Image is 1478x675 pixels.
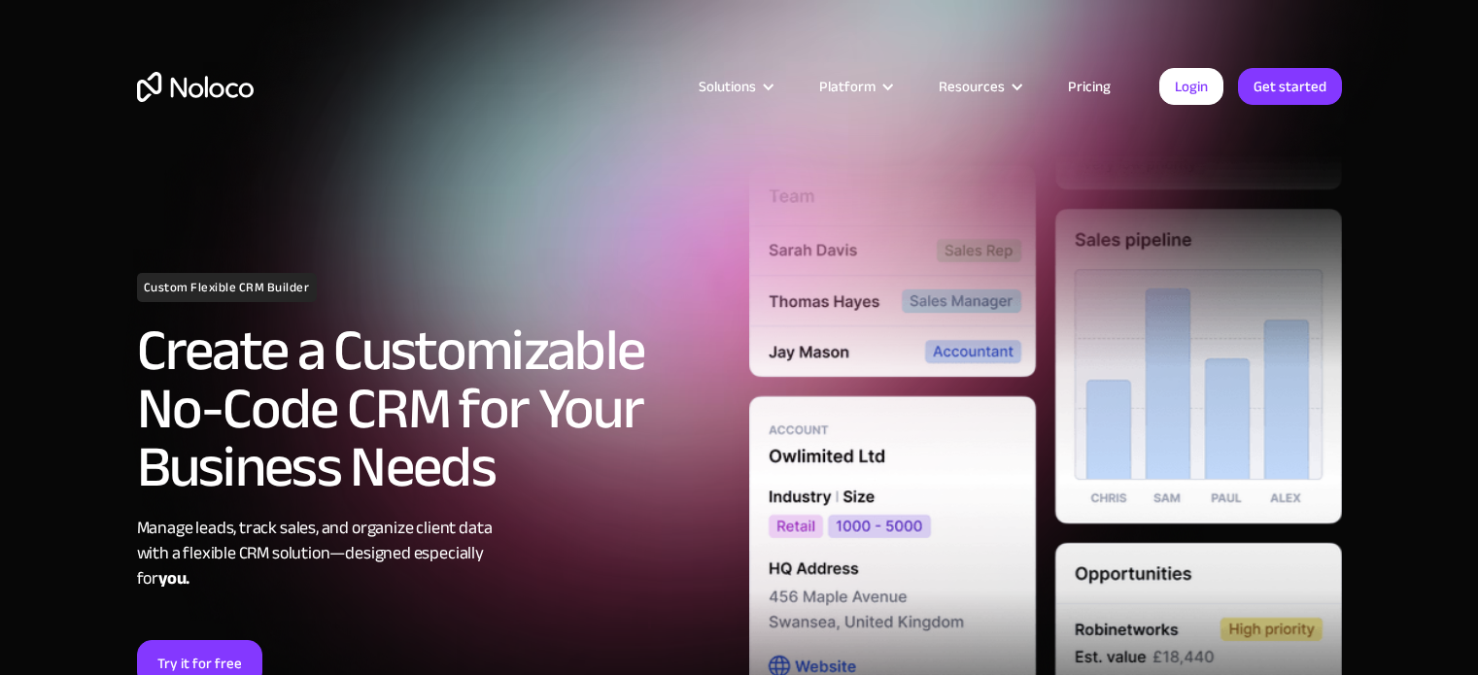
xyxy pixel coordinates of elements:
h1: Custom Flexible CRM Builder [137,273,317,302]
div: Resources [914,74,1044,99]
div: Resources [939,74,1005,99]
a: home [137,72,254,102]
a: Login [1159,68,1223,105]
h2: Create a Customizable No-Code CRM for Your Business Needs [137,321,730,496]
div: Solutions [699,74,756,99]
a: Get started [1238,68,1342,105]
div: Platform [795,74,914,99]
div: Solutions [674,74,795,99]
div: Platform [819,74,876,99]
a: Pricing [1044,74,1135,99]
div: Manage leads, track sales, and organize client data with a flexible CRM solution—designed especia... [137,516,730,591]
strong: you. [158,562,189,594]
